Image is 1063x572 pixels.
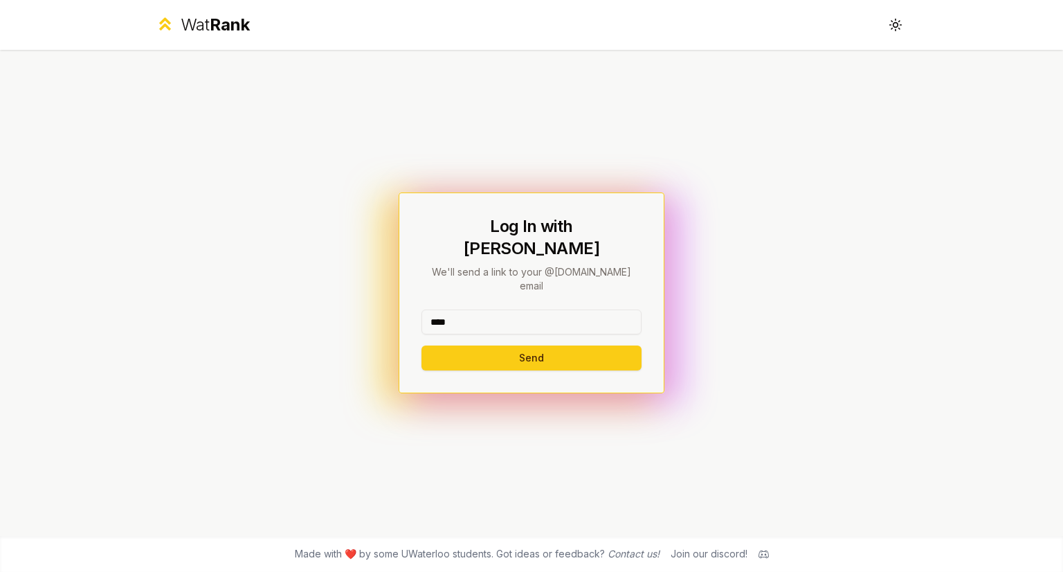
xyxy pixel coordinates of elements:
button: Send [421,346,642,370]
span: Rank [210,15,250,35]
p: We'll send a link to your @[DOMAIN_NAME] email [421,265,642,293]
h1: Log In with [PERSON_NAME] [421,215,642,260]
div: Join our discord! [671,547,747,561]
a: Contact us! [608,548,660,560]
div: Wat [181,14,250,36]
a: WatRank [155,14,250,36]
span: Made with ❤️ by some UWaterloo students. Got ideas or feedback? [295,547,660,561]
